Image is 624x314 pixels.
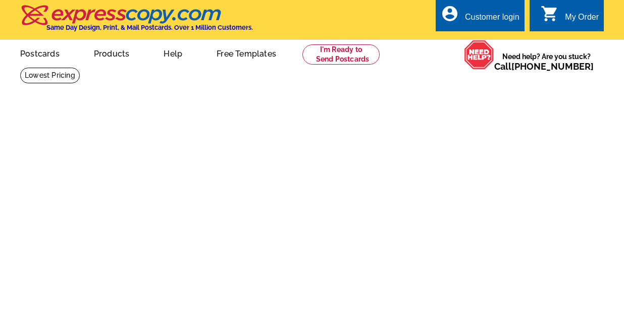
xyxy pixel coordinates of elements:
a: Free Templates [200,41,292,65]
h4: Same Day Design, Print, & Mail Postcards. Over 1 Million Customers. [46,24,253,31]
a: Products [78,41,146,65]
span: Call [494,61,594,72]
a: Postcards [4,41,76,65]
span: Need help? Are you stuck? [494,51,599,72]
a: [PHONE_NUMBER] [511,61,594,72]
i: shopping_cart [541,5,559,23]
i: account_circle [441,5,459,23]
a: Same Day Design, Print, & Mail Postcards. Over 1 Million Customers. [20,12,253,31]
a: account_circle Customer login [441,11,519,24]
a: shopping_cart My Order [541,11,599,24]
div: Customer login [465,13,519,27]
img: help [464,40,494,70]
a: Help [147,41,198,65]
div: My Order [565,13,599,27]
